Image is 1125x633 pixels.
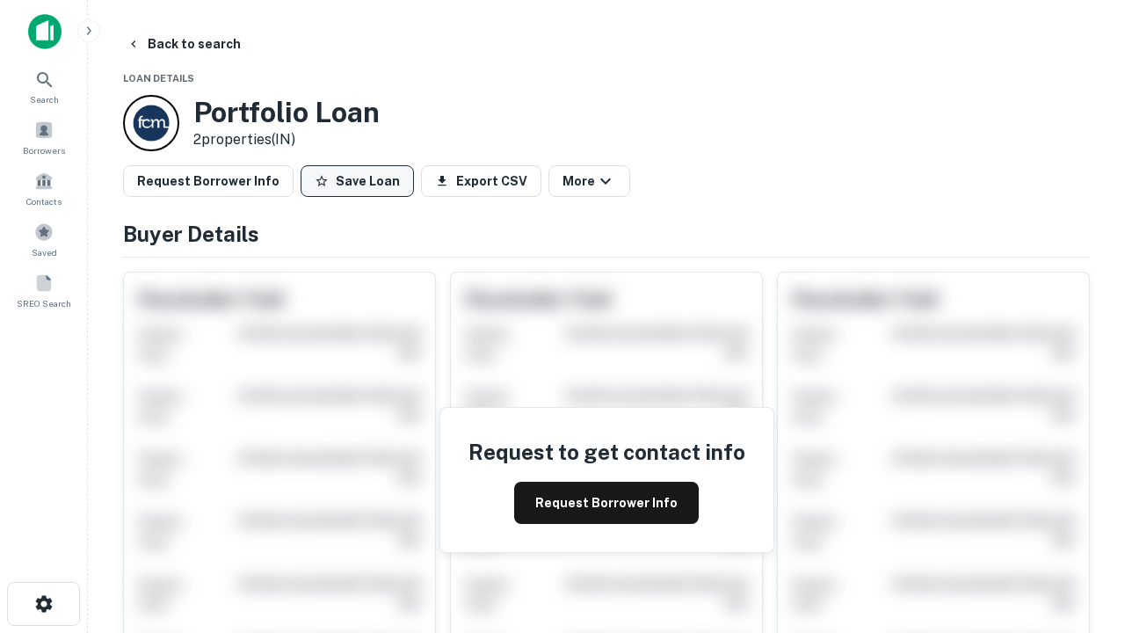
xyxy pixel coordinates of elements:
[1037,436,1125,520] iframe: Chat Widget
[30,92,59,106] span: Search
[421,165,541,197] button: Export CSV
[5,62,83,110] a: Search
[5,113,83,161] a: Borrowers
[17,296,71,310] span: SREO Search
[123,165,294,197] button: Request Borrower Info
[193,96,380,129] h3: Portfolio Loan
[301,165,414,197] button: Save Loan
[193,129,380,150] p: 2 properties (IN)
[32,245,57,259] span: Saved
[28,14,62,49] img: capitalize-icon.png
[5,164,83,212] a: Contacts
[5,215,83,263] a: Saved
[5,266,83,314] a: SREO Search
[548,165,630,197] button: More
[468,436,745,468] h4: Request to get contact info
[26,194,62,208] span: Contacts
[123,218,1090,250] h4: Buyer Details
[123,73,194,84] span: Loan Details
[514,482,699,524] button: Request Borrower Info
[23,143,65,157] span: Borrowers
[120,28,248,60] button: Back to search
